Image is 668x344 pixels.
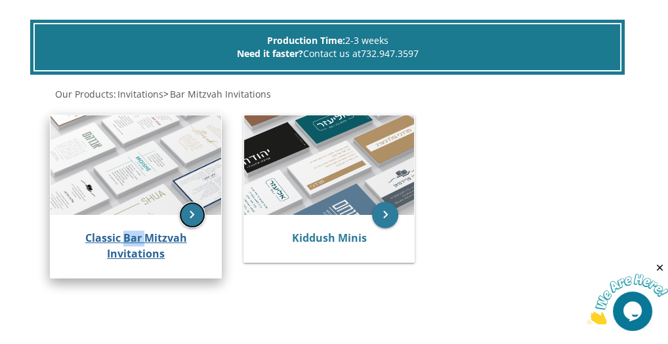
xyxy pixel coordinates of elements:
[372,202,398,228] a: keyboard_arrow_right
[117,88,163,100] span: Invitations
[33,23,621,71] div: 2-3 weeks Contact us at
[54,88,114,100] a: Our Products
[237,47,303,60] span: Need it faster?
[51,115,220,215] img: Classic Bar Mitzvah Invitations
[267,34,345,47] span: Production Time:
[116,88,163,100] a: Invitations
[361,47,419,60] a: 732.947.3597
[291,231,366,245] a: Kiddush Minis
[85,231,187,261] a: Classic Bar Mitzvah Invitations
[169,88,271,100] a: Bar Mitzvah Invitations
[179,202,205,228] a: keyboard_arrow_right
[170,88,271,100] span: Bar Mitzvah Invitations
[163,88,271,100] span: >
[587,262,668,324] iframe: chat widget
[44,88,623,101] div: :
[244,115,414,214] img: Kiddush Minis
